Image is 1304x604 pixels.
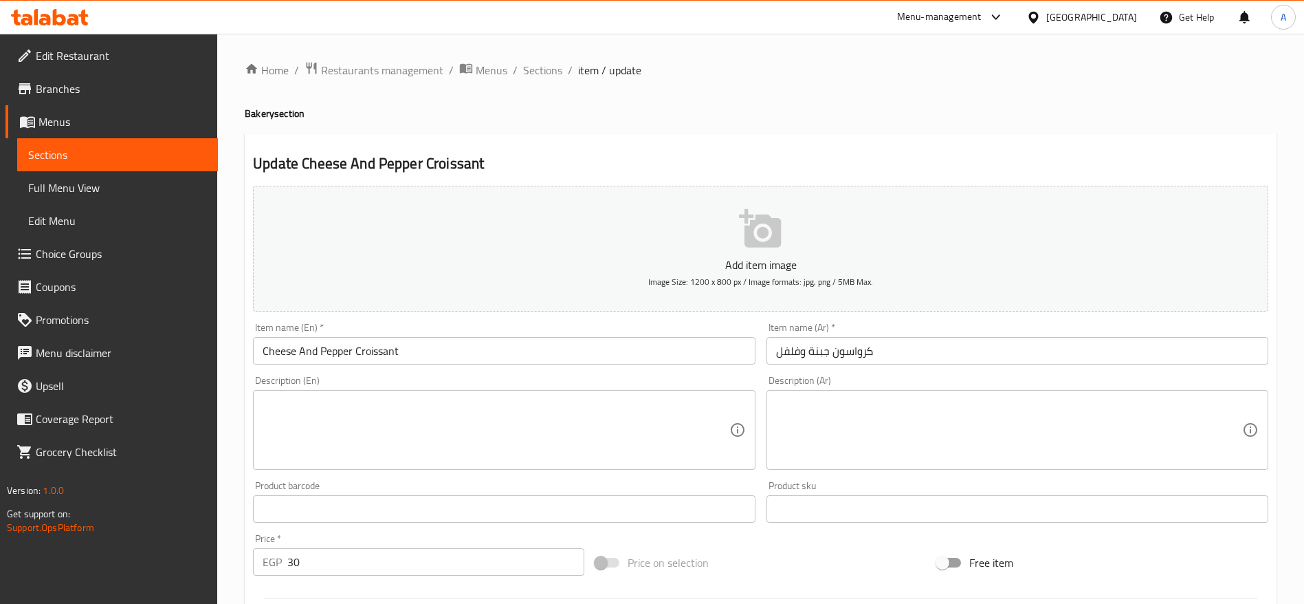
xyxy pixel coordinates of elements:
[5,72,218,105] a: Branches
[5,402,218,435] a: Coverage Report
[5,435,218,468] a: Grocery Checklist
[969,554,1013,571] span: Free item
[36,411,207,427] span: Coverage Report
[253,337,755,365] input: Enter name En
[523,62,562,78] a: Sections
[766,337,1268,365] input: Enter name Ar
[287,548,584,576] input: Please enter price
[274,257,1247,273] p: Add item image
[305,61,443,79] a: Restaurants management
[513,62,518,78] li: /
[7,519,94,537] a: Support.OpsPlatform
[36,345,207,361] span: Menu disclaimer
[5,369,218,402] a: Upsell
[253,495,755,523] input: Please enter product barcode
[245,62,289,78] a: Home
[36,47,207,64] span: Edit Restaurant
[253,153,1268,174] h2: Update Cheese And Pepper Croissant
[17,171,218,204] a: Full Menu View
[28,180,207,196] span: Full Menu View
[36,246,207,262] span: Choice Groups
[476,62,507,78] span: Menus
[7,505,70,523] span: Get support on:
[568,62,573,78] li: /
[245,107,1277,120] h4: Bakery section
[628,554,709,571] span: Price on selection
[1281,10,1286,25] span: A
[17,204,218,237] a: Edit Menu
[245,61,1277,79] nav: breadcrumb
[5,39,218,72] a: Edit Restaurant
[897,9,982,25] div: Menu-management
[578,62,641,78] span: item / update
[43,482,64,499] span: 1.0.0
[459,61,507,79] a: Menus
[5,270,218,303] a: Coupons
[17,138,218,171] a: Sections
[36,444,207,460] span: Grocery Checklist
[38,114,207,130] span: Menus
[294,62,299,78] li: /
[5,105,218,138] a: Menus
[36,80,207,97] span: Branches
[7,482,41,499] span: Version:
[5,237,218,270] a: Choice Groups
[766,495,1268,523] input: Please enter product sku
[263,554,282,570] p: EGP
[28,213,207,229] span: Edit Menu
[5,336,218,369] a: Menu disclaimer
[253,186,1268,312] button: Add item imageImage Size: 1200 x 800 px / Image formats: jpg, png / 5MB Max.
[36,312,207,328] span: Promotions
[1046,10,1137,25] div: [GEOGRAPHIC_DATA]
[28,147,207,163] span: Sections
[449,62,454,78] li: /
[36,378,207,394] span: Upsell
[321,62,443,78] span: Restaurants management
[36,279,207,295] span: Coupons
[648,274,873,290] span: Image Size: 1200 x 800 px / Image formats: jpg, png / 5MB Max.
[5,303,218,336] a: Promotions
